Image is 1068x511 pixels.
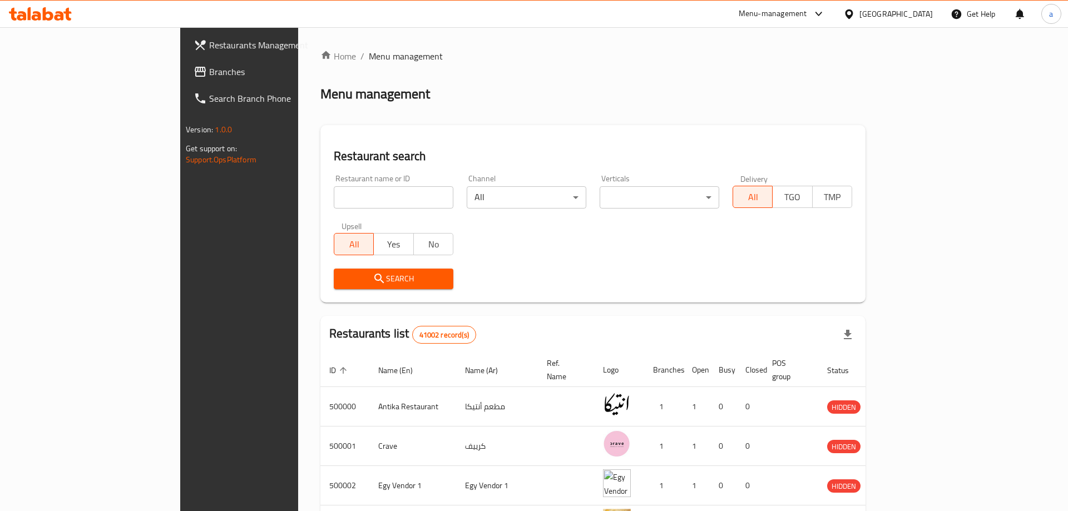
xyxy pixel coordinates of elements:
[644,426,683,466] td: 1
[834,321,861,348] div: Export file
[369,426,456,466] td: Crave
[600,186,719,209] div: ​
[738,189,768,205] span: All
[739,7,807,21] div: Menu-management
[360,49,364,63] li: /
[817,189,848,205] span: TMP
[320,85,430,103] h2: Menu management
[334,148,852,165] h2: Restaurant search
[339,236,369,252] span: All
[603,469,631,497] img: Egy Vendor 1
[736,466,763,505] td: 0
[329,364,350,377] span: ID
[827,440,861,453] span: HIDDEN
[465,364,512,377] span: Name (Ar)
[369,49,443,63] span: Menu management
[209,92,350,105] span: Search Branch Phone
[456,466,538,505] td: Egy Vendor 1
[827,400,861,414] div: HIDDEN
[185,58,359,85] a: Branches
[859,8,933,20] div: [GEOGRAPHIC_DATA]
[418,236,449,252] span: No
[710,387,736,426] td: 0
[456,426,538,466] td: كرييف
[1049,8,1053,20] span: a
[186,122,213,137] span: Version:
[736,353,763,387] th: Closed
[343,272,444,286] span: Search
[369,387,456,426] td: Antika Restaurant
[644,353,683,387] th: Branches
[456,387,538,426] td: مطعم أنتيكا
[547,356,581,383] span: Ref. Name
[736,387,763,426] td: 0
[594,353,644,387] th: Logo
[710,466,736,505] td: 0
[342,222,362,230] label: Upsell
[827,479,861,493] div: HIDDEN
[772,356,805,383] span: POS group
[812,186,852,208] button: TMP
[185,85,359,112] a: Search Branch Phone
[334,186,453,209] input: Search for restaurant name or ID..
[772,186,812,208] button: TGO
[683,466,710,505] td: 1
[603,430,631,458] img: Crave
[736,426,763,466] td: 0
[186,141,237,156] span: Get support on:
[412,326,476,344] div: Total records count
[710,353,736,387] th: Busy
[186,152,256,167] a: Support.OpsPlatform
[373,233,413,255] button: Yes
[215,122,232,137] span: 1.0.0
[644,466,683,505] td: 1
[413,233,453,255] button: No
[683,387,710,426] td: 1
[334,233,374,255] button: All
[733,186,773,208] button: All
[683,353,710,387] th: Open
[185,32,359,58] a: Restaurants Management
[209,65,350,78] span: Branches
[334,269,453,289] button: Search
[413,330,476,340] span: 41002 record(s)
[209,38,350,52] span: Restaurants Management
[644,387,683,426] td: 1
[710,426,736,466] td: 0
[603,390,631,418] img: Antika Restaurant
[777,189,808,205] span: TGO
[740,175,768,182] label: Delivery
[827,364,863,377] span: Status
[378,236,409,252] span: Yes
[329,325,476,344] h2: Restaurants list
[378,364,427,377] span: Name (En)
[467,186,586,209] div: All
[827,480,861,493] span: HIDDEN
[827,401,861,414] span: HIDDEN
[320,49,866,63] nav: breadcrumb
[369,466,456,505] td: Egy Vendor 1
[683,426,710,466] td: 1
